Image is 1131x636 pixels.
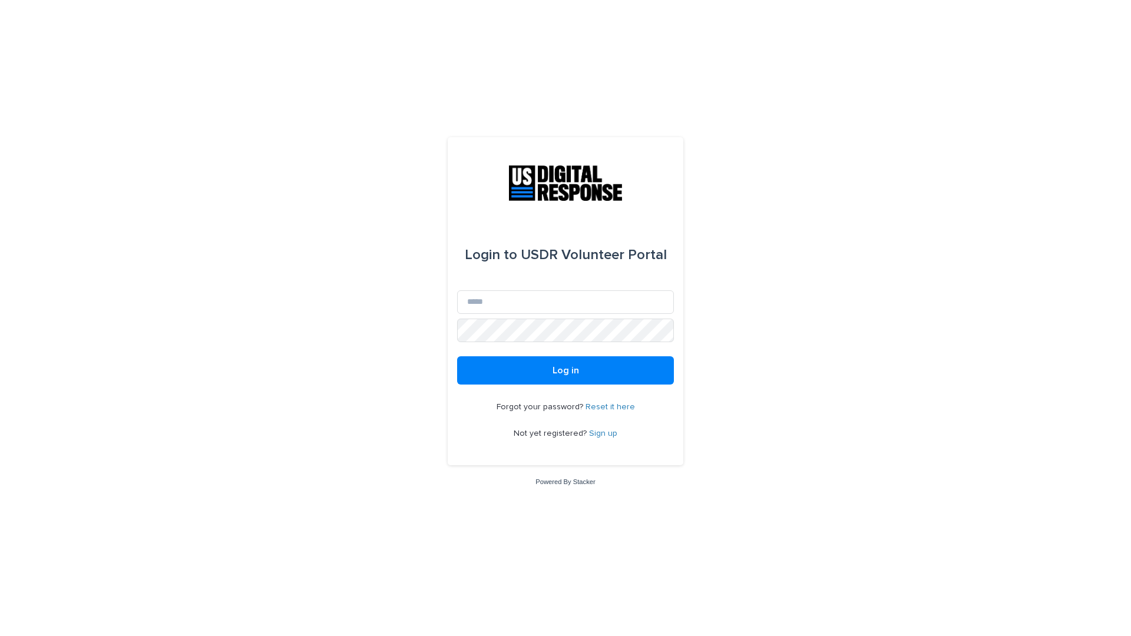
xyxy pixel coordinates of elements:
[497,403,586,411] span: Forgot your password?
[465,248,517,262] span: Login to
[514,429,589,438] span: Not yet registered?
[509,165,622,201] img: N0FYVoH1RkKBnLN4Nruq
[465,238,667,271] div: USDR Volunteer Portal
[535,478,595,485] a: Powered By Stacker
[586,403,635,411] a: Reset it here
[589,429,617,438] a: Sign up
[553,366,579,375] span: Log in
[457,356,674,385] button: Log in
